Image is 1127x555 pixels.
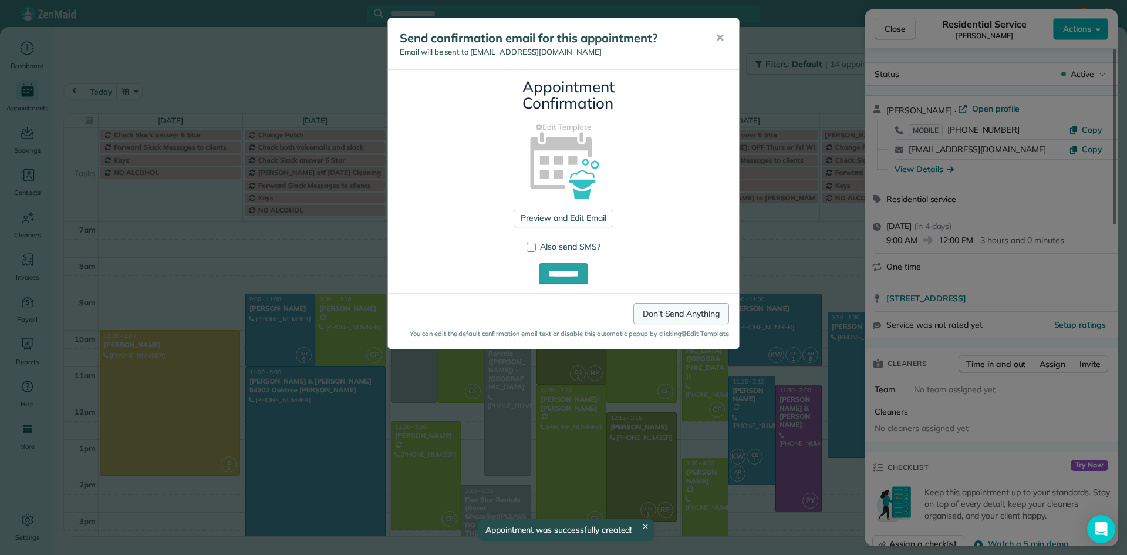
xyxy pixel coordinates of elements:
h5: Send confirmation email for this appointment? [400,30,699,46]
h3: Appointment Confirmation [522,79,605,112]
img: appointment_confirmation_icon-141e34405f88b12ade42628e8c248340957700ab75a12ae832a8710e9b578dc5.png [511,112,616,217]
div: Appointment was successfully created! [478,519,654,541]
span: Email will be sent to [EMAIL_ADDRESS][DOMAIN_NAME] [400,47,602,56]
span: Also send SMS? [540,241,600,252]
a: Preview and Edit Email [514,210,613,227]
span: ✕ [716,31,724,45]
div: Open Intercom Messenger [1087,515,1115,543]
small: You can edit the default confirmation email text or disable this automatic popup by clicking Edit... [398,329,729,339]
a: Edit Template [397,122,730,133]
a: Don't Send Anything [633,303,729,324]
